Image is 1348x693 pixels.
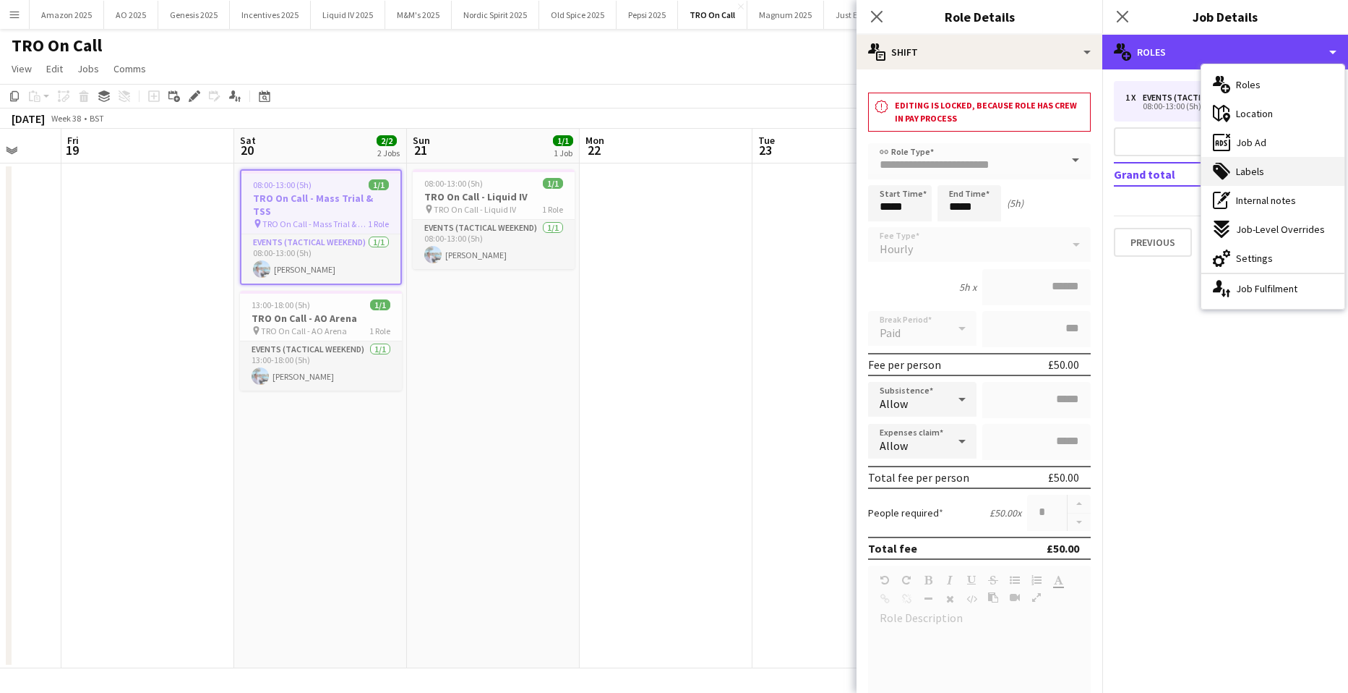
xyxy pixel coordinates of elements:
[262,218,368,229] span: TRO On Call - Mass Trial & TSS
[1236,223,1325,236] span: Job-Level Overrides
[424,178,483,189] span: 08:00-13:00 (5h)
[90,113,104,124] div: BST
[158,1,230,29] button: Genesis 2025
[452,1,539,29] button: Nordic Spirit 2025
[1201,274,1344,303] div: Job Fulfilment
[543,178,563,189] span: 1/1
[868,541,917,556] div: Total fee
[413,169,575,269] app-job-card: 08:00-13:00 (5h)1/1TRO On Call - Liquid IV TRO On Call - Liquid IV1 RoleEvents (Tactical Weekend)...
[77,62,99,75] span: Jobs
[12,35,102,56] h1: TRO On Call
[311,1,385,29] button: Liquid IV 2025
[539,1,617,29] button: Old Spice 2025
[240,291,402,391] app-job-card: 13:00-18:00 (5h)1/1TRO On Call - AO Arena TRO On Call - AO Arena1 RoleEvents (Tactical Weekend)1/...
[238,142,256,158] span: 20
[108,59,152,78] a: Comms
[261,326,347,336] span: TRO On Call - AO Arena
[67,134,79,147] span: Fri
[104,1,158,29] button: AO 2025
[1236,136,1266,149] span: Job Ad
[1047,541,1079,556] div: £50.00
[747,1,824,29] button: Magnum 2025
[857,35,1102,69] div: Shift
[241,234,400,284] app-card-role: Events (Tactical Weekend)1/108:00-13:00 (5h)[PERSON_NAME]
[65,142,79,158] span: 19
[585,134,604,147] span: Mon
[48,113,84,124] span: Week 38
[30,1,104,29] button: Amazon 2025
[1143,93,1261,103] div: Events (Tactical Weekend)
[72,59,105,78] a: Jobs
[1048,470,1079,485] div: £50.00
[583,142,604,158] span: 22
[895,99,1084,125] h3: Editing is locked, because role has crew in pay process
[369,326,390,336] span: 1 Role
[756,142,775,158] span: 23
[1102,35,1348,69] div: Roles
[434,204,516,215] span: TRO On Call - Liquid IV
[1236,78,1261,91] span: Roles
[411,142,430,158] span: 21
[880,396,908,411] span: Allow
[824,1,896,29] button: Just Eat 2025
[1125,93,1143,103] div: 1 x
[1236,165,1264,178] span: Labels
[1114,127,1336,156] button: Add role
[240,169,402,285] app-job-card: 08:00-13:00 (5h)1/1TRO On Call - Mass Trial & TSS TRO On Call - Mass Trial & TSS1 RoleEvents (Tac...
[868,470,969,485] div: Total fee per person
[369,179,389,190] span: 1/1
[385,1,452,29] button: M&M's 2025
[868,357,941,372] div: Fee per person
[253,179,312,190] span: 08:00-13:00 (5h)
[40,59,69,78] a: Edit
[413,220,575,269] app-card-role: Events (Tactical Weekend)1/108:00-13:00 (5h)[PERSON_NAME]
[880,438,908,453] span: Allow
[240,341,402,391] app-card-role: Events (Tactical Weekend)1/113:00-18:00 (5h)[PERSON_NAME]
[1102,7,1348,26] h3: Job Details
[377,148,400,158] div: 2 Jobs
[240,312,402,325] h3: TRO On Call - AO Arena
[240,134,256,147] span: Sat
[1236,194,1296,207] span: Internal notes
[1048,357,1079,372] div: £50.00
[959,281,976,294] div: 5h x
[1114,163,1258,186] td: Grand total
[1007,197,1023,210] div: (5h)
[1114,228,1192,257] button: Previous
[1236,252,1273,265] span: Settings
[758,134,775,147] span: Tue
[553,135,573,146] span: 1/1
[542,204,563,215] span: 1 Role
[368,218,389,229] span: 1 Role
[1236,107,1273,120] span: Location
[377,135,397,146] span: 2/2
[413,134,430,147] span: Sun
[413,190,575,203] h3: TRO On Call - Liquid IV
[989,506,1021,519] div: £50.00 x
[12,111,45,126] div: [DATE]
[370,299,390,310] span: 1/1
[868,506,943,519] label: People required
[241,192,400,218] h3: TRO On Call - Mass Trial & TSS
[46,62,63,75] span: Edit
[252,299,310,310] span: 13:00-18:00 (5h)
[1125,103,1310,110] div: 08:00-13:00 (5h)
[113,62,146,75] span: Comms
[857,7,1102,26] h3: Role Details
[617,1,678,29] button: Pepsi 2025
[6,59,38,78] a: View
[678,1,747,29] button: TRO On Call
[554,148,572,158] div: 1 Job
[12,62,32,75] span: View
[230,1,311,29] button: Incentives 2025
